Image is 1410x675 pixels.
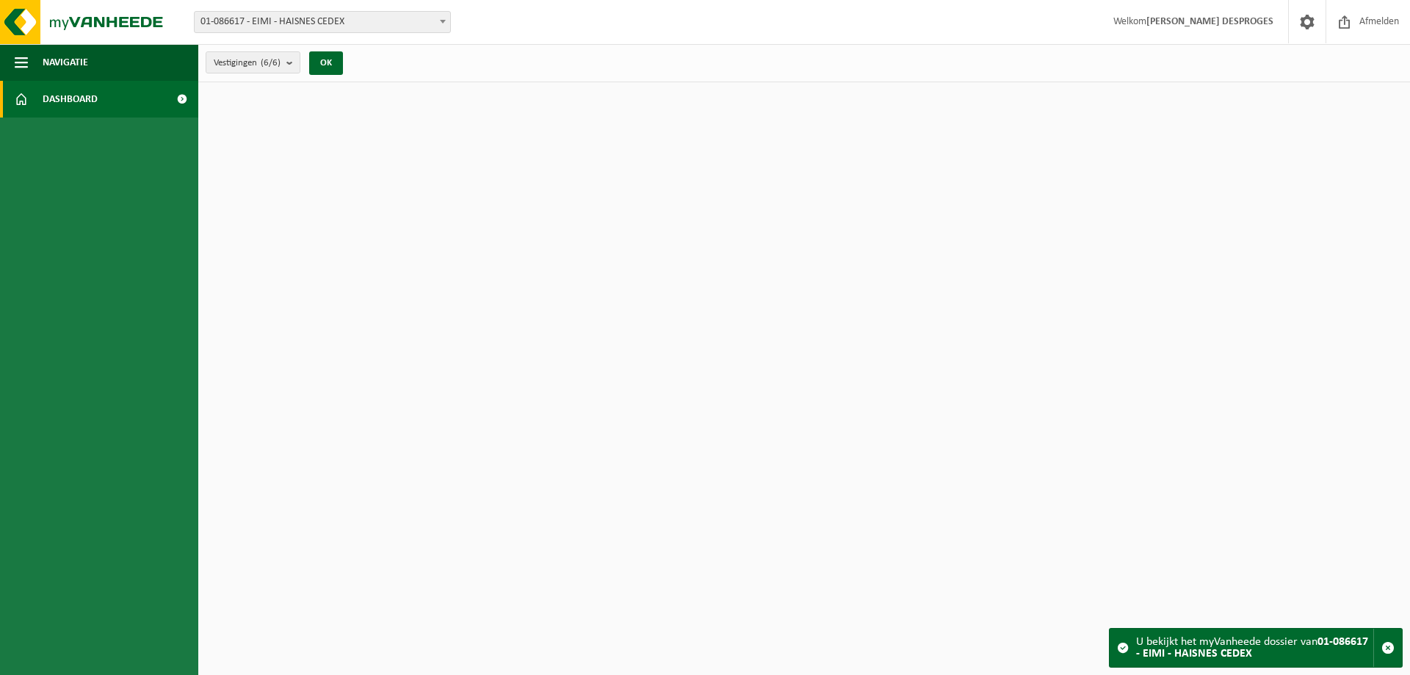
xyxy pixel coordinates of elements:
button: OK [309,51,343,75]
span: Vestigingen [214,52,281,74]
span: 01-086617 - EIMI - HAISNES CEDEX [194,11,451,33]
strong: [PERSON_NAME] DESPROGES [1146,16,1273,27]
span: Navigatie [43,44,88,81]
count: (6/6) [261,58,281,68]
div: U bekijkt het myVanheede dossier van [1136,629,1373,667]
strong: 01-086617 - EIMI - HAISNES CEDEX [1136,636,1368,660]
span: 01-086617 - EIMI - HAISNES CEDEX [195,12,450,32]
button: Vestigingen(6/6) [206,51,300,73]
span: Dashboard [43,81,98,118]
